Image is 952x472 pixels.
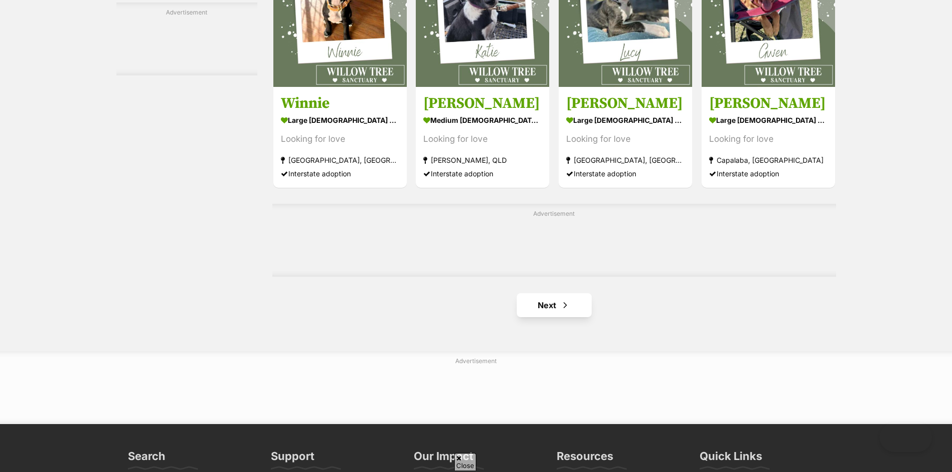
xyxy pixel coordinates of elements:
[454,453,476,471] span: Close
[281,113,399,127] strong: large [DEMOGRAPHIC_DATA] Dog
[281,153,399,167] strong: [GEOGRAPHIC_DATA], [GEOGRAPHIC_DATA]
[566,153,685,167] strong: [GEOGRAPHIC_DATA], [GEOGRAPHIC_DATA]
[281,94,399,113] h3: Winnie
[423,113,542,127] strong: medium [DEMOGRAPHIC_DATA] Dog
[414,449,473,469] h3: Our Impact
[271,449,314,469] h3: Support
[272,204,836,277] div: Advertisement
[559,86,692,188] a: [PERSON_NAME] large [DEMOGRAPHIC_DATA] Dog Looking for love [GEOGRAPHIC_DATA], [GEOGRAPHIC_DATA] ...
[423,167,542,180] div: Interstate adoption
[709,153,828,167] strong: Capalaba, [GEOGRAPHIC_DATA]
[566,167,685,180] div: Interstate adoption
[700,449,762,469] h3: Quick Links
[281,132,399,146] div: Looking for love
[566,113,685,127] strong: large [DEMOGRAPHIC_DATA] Dog
[880,422,932,452] iframe: Help Scout Beacon - Open
[272,293,836,317] nav: Pagination
[423,94,542,113] h3: [PERSON_NAME]
[709,94,828,113] h3: [PERSON_NAME]
[517,293,592,317] a: Next page
[709,113,828,127] strong: large [DEMOGRAPHIC_DATA] Dog
[273,86,407,188] a: Winnie large [DEMOGRAPHIC_DATA] Dog Looking for love [GEOGRAPHIC_DATA], [GEOGRAPHIC_DATA] Interst...
[709,132,828,146] div: Looking for love
[702,86,835,188] a: [PERSON_NAME] large [DEMOGRAPHIC_DATA] Dog Looking for love Capalaba, [GEOGRAPHIC_DATA] Interstat...
[128,449,165,469] h3: Search
[709,167,828,180] div: Interstate adoption
[423,153,542,167] strong: [PERSON_NAME], QLD
[116,2,257,75] div: Advertisement
[566,132,685,146] div: Looking for love
[281,167,399,180] div: Interstate adoption
[566,94,685,113] h3: [PERSON_NAME]
[557,449,613,469] h3: Resources
[416,86,549,188] a: [PERSON_NAME] medium [DEMOGRAPHIC_DATA] Dog Looking for love [PERSON_NAME], QLD Interstate adoption
[423,132,542,146] div: Looking for love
